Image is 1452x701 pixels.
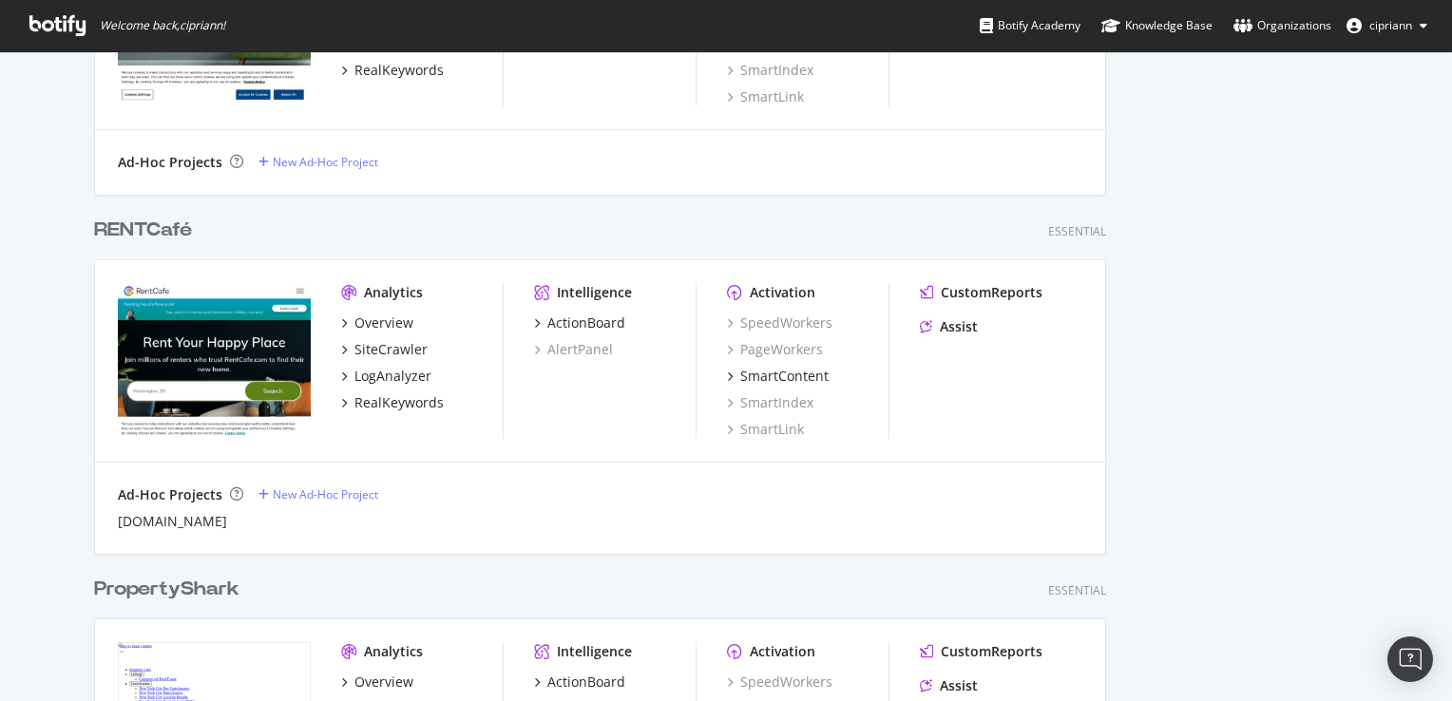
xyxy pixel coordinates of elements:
[1048,223,1106,239] div: Essential
[1369,17,1412,33] span: cipriann
[940,317,978,336] div: Assist
[941,642,1042,661] div: CustomReports
[354,61,444,80] div: RealKeywords
[364,283,423,302] div: Analytics
[94,576,239,603] div: PropertyShark
[258,486,378,502] a: New Ad-Hoc Project
[727,673,832,692] a: SpeedWorkers
[980,16,1080,35] div: Botify Academy
[534,340,613,359] a: AlertPanel
[534,673,625,692] a: ActionBoard
[534,313,625,332] a: ActionBoard
[920,283,1042,302] a: CustomReports
[118,485,222,504] div: Ad-Hoc Projects
[941,283,1042,302] div: CustomReports
[1101,16,1213,35] div: Knowledge Base
[354,367,431,386] div: LogAnalyzer
[920,317,978,336] a: Assist
[1331,10,1442,41] button: cipriann
[1387,636,1433,682] div: Open Intercom Messenger
[940,676,978,695] div: Assist
[547,673,625,692] div: ActionBoard
[727,87,804,106] a: SmartLink
[94,217,192,244] div: RENTCafé
[354,313,413,332] div: Overview
[1048,582,1106,598] div: Essential
[118,283,311,437] img: rentcafé.com
[364,642,423,661] div: Analytics
[727,61,813,80] a: SmartIndex
[354,673,413,692] div: Overview
[341,340,428,359] a: SiteCrawler
[727,340,823,359] a: PageWorkers
[273,486,378,502] div: New Ad-Hoc Project
[727,313,832,332] a: SpeedWorkers
[341,673,413,692] a: Overview
[258,154,378,170] a: New Ad-Hoc Project
[94,217,200,244] a: RENTCafé
[341,313,413,332] a: Overview
[920,676,978,695] a: Assist
[750,642,815,661] div: Activation
[341,393,444,412] a: RealKeywords
[727,420,804,439] a: SmartLink
[557,283,632,302] div: Intelligence
[557,642,632,661] div: Intelligence
[727,393,813,412] a: SmartIndex
[1233,16,1331,35] div: Organizations
[94,576,247,603] a: PropertyShark
[547,313,625,332] div: ActionBoard
[273,154,378,170] div: New Ad-Hoc Project
[118,153,222,172] div: Ad-Hoc Projects
[341,367,431,386] a: LogAnalyzer
[118,512,227,531] a: [DOMAIN_NAME]
[354,340,428,359] div: SiteCrawler
[727,367,829,386] a: SmartContent
[740,367,829,386] div: SmartContent
[920,642,1042,661] a: CustomReports
[100,18,225,33] span: Welcome back, cipriann !
[750,283,815,302] div: Activation
[341,61,444,80] a: RealKeywords
[354,393,444,412] div: RealKeywords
